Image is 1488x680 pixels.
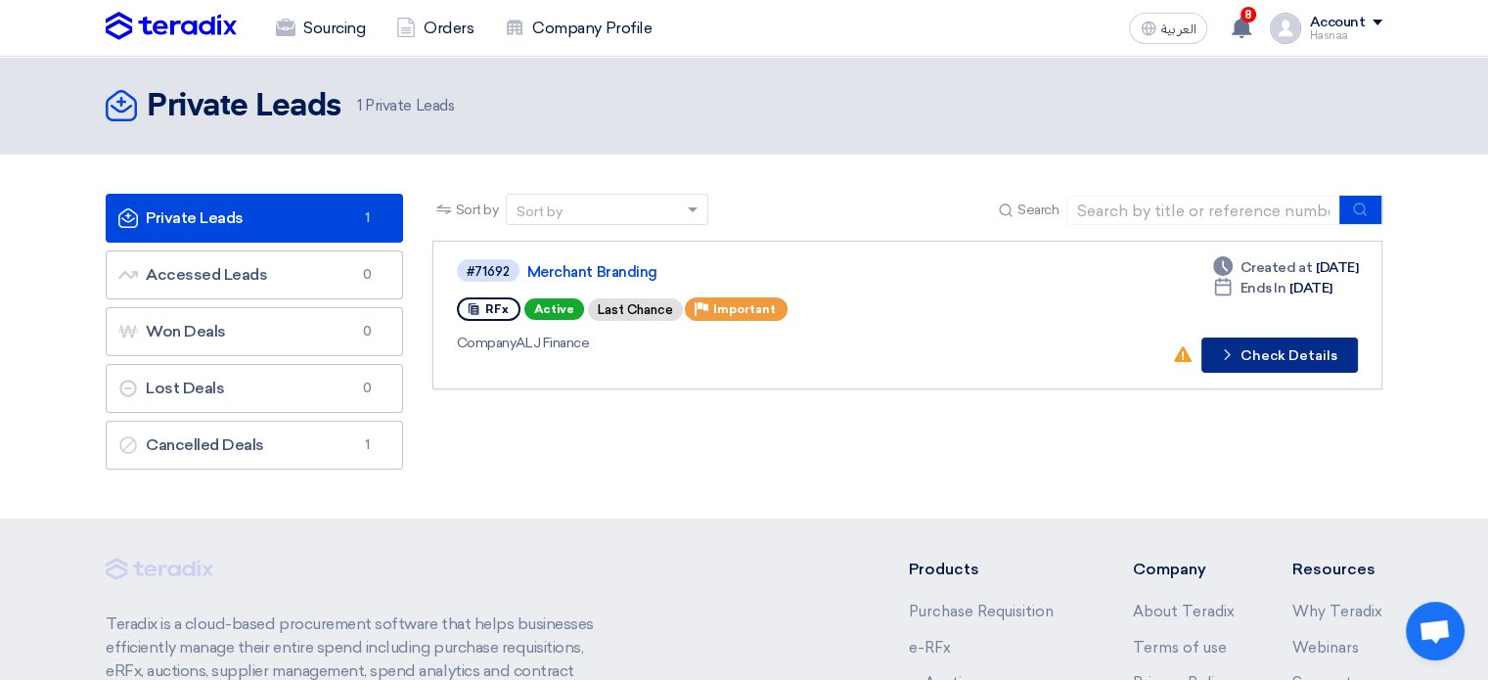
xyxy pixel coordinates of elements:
[1066,196,1340,225] input: Search by title or reference number
[357,95,454,117] span: Private Leads
[588,298,683,321] div: Last Chance
[355,265,379,285] span: 0
[1240,278,1286,298] span: Ends In
[1213,257,1358,278] div: [DATE]
[1201,338,1358,373] button: Check Details
[909,639,951,657] a: e-RFx
[457,335,517,351] span: Company
[1017,200,1059,220] span: Search
[489,7,667,50] a: Company Profile
[485,302,509,316] span: RFx
[106,250,403,299] a: Accessed Leads0
[355,379,379,398] span: 0
[355,322,379,341] span: 0
[106,307,403,356] a: Won Deals0
[1406,602,1465,660] div: Open chat
[106,364,403,413] a: Lost Deals0
[1292,603,1382,620] a: Why Teradix
[517,202,563,222] div: Sort by
[1309,15,1365,31] div: Account
[106,421,403,470] a: Cancelled Deals1
[456,200,499,220] span: Sort by
[355,208,379,228] span: 1
[1270,13,1301,44] img: profile_test.png
[524,298,584,320] span: Active
[1240,7,1256,23] span: 8
[1129,13,1207,44] button: العربية
[713,302,776,316] span: Important
[1292,558,1382,581] li: Resources
[1240,257,1312,278] span: Created at
[106,12,237,41] img: Teradix logo
[1132,603,1234,620] a: About Teradix
[1309,30,1382,41] div: Hasnaa
[1292,639,1359,657] a: Webinars
[527,263,1016,281] a: Merchant Branding
[381,7,489,50] a: Orders
[909,558,1074,581] li: Products
[260,7,381,50] a: Sourcing
[1132,558,1234,581] li: Company
[357,97,362,114] span: 1
[355,435,379,455] span: 1
[106,194,403,243] a: Private Leads1
[1160,23,1195,36] span: العربية
[147,87,341,126] h2: Private Leads
[1132,639,1226,657] a: Terms of use
[467,265,510,278] div: #71692
[909,603,1054,620] a: Purchase Requisition
[1213,278,1332,298] div: [DATE]
[457,333,1020,353] div: ALJ Finance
